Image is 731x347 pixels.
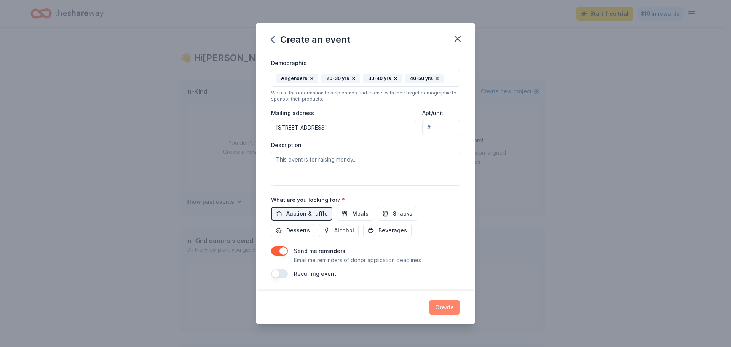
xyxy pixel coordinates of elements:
[271,224,314,237] button: Desserts
[422,109,443,117] label: Apt/unit
[378,226,407,235] span: Beverages
[271,34,350,46] div: Create an event
[271,109,314,117] label: Mailing address
[271,120,416,135] input: Enter a US address
[271,141,302,149] label: Description
[378,207,417,221] button: Snacks
[363,74,402,83] div: 30-40 yrs
[286,209,328,218] span: Auction & raffle
[405,74,444,83] div: 40-50 yrs
[294,256,421,265] p: Email me reminders of donor application deadlines
[271,196,345,204] label: What are you looking for?
[294,248,345,254] label: Send me reminders
[393,209,412,218] span: Snacks
[276,74,318,83] div: All genders
[271,90,460,102] div: We use this information to help brands find events with their target demographic to sponsor their...
[321,74,360,83] div: 20-30 yrs
[363,224,412,237] button: Beverages
[422,120,460,135] input: #
[294,270,336,277] label: Recurring event
[334,226,354,235] span: Alcohol
[429,300,460,315] button: Create
[286,226,310,235] span: Desserts
[271,207,332,221] button: Auction & raffle
[352,209,369,218] span: Meals
[271,70,460,87] button: All genders20-30 yrs30-40 yrs40-50 yrs
[319,224,359,237] button: Alcohol
[271,59,306,67] label: Demographic
[337,207,373,221] button: Meals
